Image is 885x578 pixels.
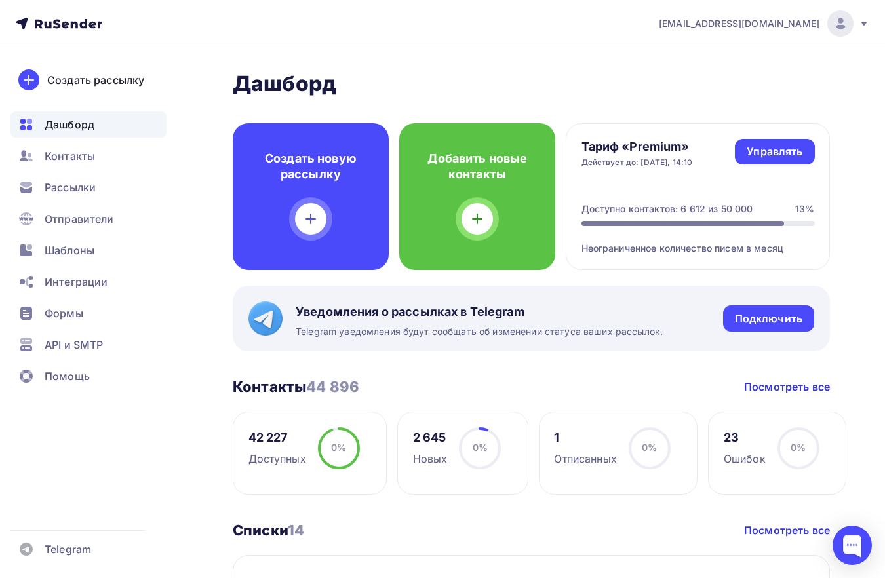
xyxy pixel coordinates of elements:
[10,174,167,201] a: Рассылки
[248,430,306,446] div: 42 227
[10,143,167,169] a: Контакты
[45,180,96,195] span: Рассылки
[45,305,83,321] span: Формы
[795,202,814,216] div: 13%
[233,377,359,396] h3: Контакты
[791,442,806,453] span: 0%
[554,451,616,467] div: Отписанных
[296,304,663,320] span: Уведомления о рассылках в Telegram
[10,237,167,263] a: Шаблоны
[331,442,346,453] span: 0%
[581,139,693,155] h4: Тариф «Premium»
[248,451,306,467] div: Доступных
[747,144,802,159] div: Управлять
[233,521,304,539] h3: Списки
[233,71,830,97] h2: Дашборд
[724,451,766,467] div: Ошибок
[473,442,488,453] span: 0%
[413,451,448,467] div: Новых
[254,151,368,182] h4: Создать новую рассылку
[45,368,90,384] span: Помощь
[10,111,167,138] a: Дашборд
[45,117,94,132] span: Дашборд
[45,274,108,290] span: Интеграции
[581,202,753,216] div: Доступно контактов: 6 612 из 50 000
[413,430,448,446] div: 2 645
[10,300,167,326] a: Формы
[45,541,91,557] span: Telegram
[724,430,766,446] div: 23
[47,72,144,88] div: Создать рассылку
[306,378,359,395] span: 44 896
[659,10,869,37] a: [EMAIL_ADDRESS][DOMAIN_NAME]
[296,325,663,338] span: Telegram уведомления будут сообщать об изменении статуса ваших рассылок.
[554,430,616,446] div: 1
[45,211,114,227] span: Отправители
[744,522,830,538] a: Посмотреть все
[659,17,819,30] span: [EMAIL_ADDRESS][DOMAIN_NAME]
[420,151,534,182] h4: Добавить новые контакты
[581,157,693,168] div: Действует до: [DATE], 14:10
[744,379,830,395] a: Посмотреть все
[10,206,167,232] a: Отправители
[642,442,657,453] span: 0%
[45,242,94,258] span: Шаблоны
[45,148,95,164] span: Контакты
[581,226,815,255] div: Неограниченное количество писем в месяц
[735,311,802,326] div: Подключить
[45,337,103,353] span: API и SMTP
[288,522,304,539] span: 14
